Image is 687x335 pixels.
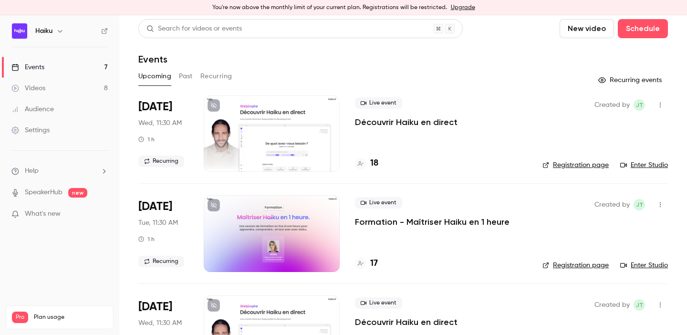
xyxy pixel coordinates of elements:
span: Tue, 11:30 AM [138,218,178,228]
span: Wed, 11:30 AM [138,318,182,328]
div: 1 h [138,136,155,143]
span: jT [636,299,643,311]
span: [DATE] [138,199,172,214]
div: Events [11,63,44,72]
a: Upgrade [451,4,475,11]
span: jean Touzet [634,299,645,311]
span: jean Touzet [634,99,645,111]
span: Created by [594,299,630,311]
a: Formation - Maîtriser Haiku en 1 heure [355,216,510,228]
div: Videos [11,84,45,93]
div: Sep 23 Tue, 11:30 AM (Europe/Paris) [138,195,188,272]
span: Wed, 11:30 AM [138,118,182,128]
span: Live event [355,197,402,209]
a: Découvrir Haiku en direct [355,316,458,328]
span: [DATE] [138,99,172,115]
a: 17 [355,257,378,270]
a: Enter Studio [620,261,668,270]
span: Live event [355,97,402,109]
iframe: Noticeable Trigger [96,210,108,219]
a: SpeakerHub [25,188,62,198]
span: jean Touzet [634,199,645,210]
div: Audience [11,105,54,114]
span: new [68,188,87,198]
span: Recurring [138,256,184,267]
a: Découvrir Haiku en direct [355,116,458,128]
h4: 18 [370,157,378,170]
div: Search for videos or events [146,24,242,34]
div: Settings [11,126,50,135]
button: Recurring events [594,73,668,88]
li: help-dropdown-opener [11,166,108,176]
span: Plan usage [34,314,107,321]
span: Created by [594,99,630,111]
div: 1 h [138,235,155,243]
button: Upcoming [138,69,171,84]
span: Pro [12,312,28,323]
h1: Events [138,53,167,65]
h6: Haiku [35,26,52,36]
button: New video [560,19,614,38]
div: Sep 17 Wed, 11:30 AM (Europe/Paris) [138,95,188,172]
img: Haiku [12,23,27,39]
a: 18 [355,157,378,170]
a: Registration page [542,160,609,170]
a: Enter Studio [620,160,668,170]
button: Schedule [618,19,668,38]
button: Recurring [200,69,232,84]
a: Registration page [542,261,609,270]
span: What's new [25,209,61,219]
span: Help [25,166,39,176]
h4: 17 [370,257,378,270]
span: Live event [355,297,402,309]
span: [DATE] [138,299,172,314]
button: Past [179,69,193,84]
span: jT [636,99,643,111]
span: jT [636,199,643,210]
span: Recurring [138,156,184,167]
span: Created by [594,199,630,210]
